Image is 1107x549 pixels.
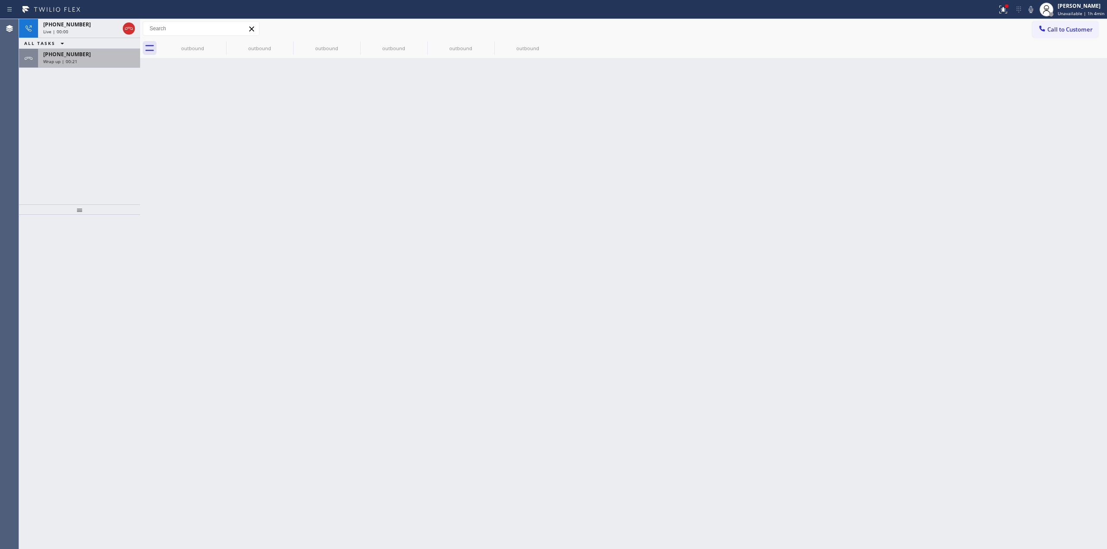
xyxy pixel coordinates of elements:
span: Call to Customer [1047,26,1093,33]
div: [PERSON_NAME] [1058,2,1104,10]
button: Call to Customer [1032,21,1098,38]
div: outbound [294,45,359,51]
span: [PHONE_NUMBER] [43,51,91,58]
button: ALL TASKS [19,38,73,48]
button: Mute [1025,3,1037,16]
div: outbound [160,45,225,51]
span: Wrap up | 00:21 [43,58,77,64]
div: outbound [361,45,426,51]
span: Unavailable | 1h 4min [1058,10,1104,16]
span: ALL TASKS [24,40,55,46]
div: outbound [227,45,292,51]
span: Live | 00:00 [43,29,68,35]
button: Hang up [123,22,135,35]
input: Search [143,22,259,35]
span: [PHONE_NUMBER] [43,21,91,28]
div: outbound [495,45,560,51]
div: outbound [428,45,493,51]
